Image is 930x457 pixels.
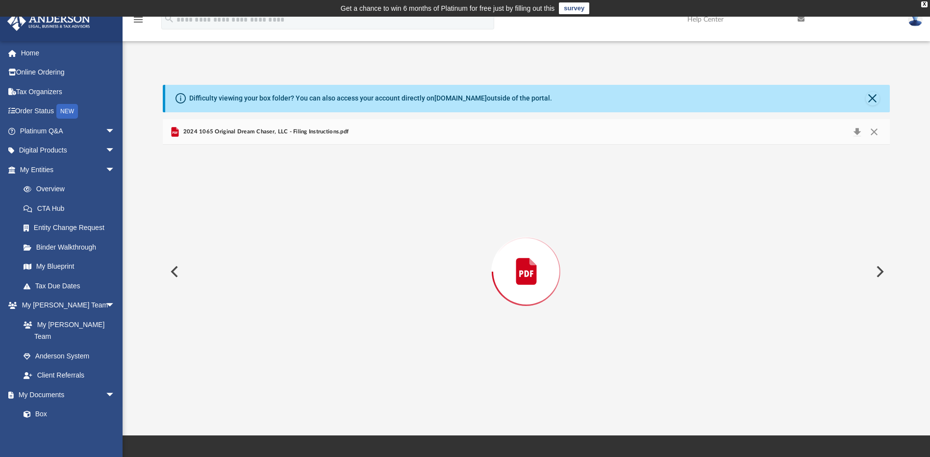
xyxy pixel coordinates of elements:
[4,12,93,31] img: Anderson Advisors Platinum Portal
[921,1,928,7] div: close
[7,385,125,405] a: My Documentsarrow_drop_down
[105,296,125,316] span: arrow_drop_down
[848,125,866,139] button: Download
[865,125,883,139] button: Close
[14,315,120,346] a: My [PERSON_NAME] Team
[14,366,125,385] a: Client Referrals
[7,82,130,102] a: Tax Organizers
[14,346,125,366] a: Anderson System
[132,19,144,25] a: menu
[908,12,923,26] img: User Pic
[559,2,589,14] a: survey
[189,93,552,103] div: Difficulty viewing your box folder? You can also access your account directly on outside of the p...
[868,258,890,285] button: Next File
[14,424,125,443] a: Meeting Minutes
[7,296,125,315] a: My [PERSON_NAME] Teamarrow_drop_down
[14,237,130,257] a: Binder Walkthrough
[14,218,130,238] a: Entity Change Request
[14,405,120,424] a: Box
[163,258,184,285] button: Previous File
[14,276,130,296] a: Tax Due Dates
[7,121,130,141] a: Platinum Q&Aarrow_drop_down
[105,385,125,405] span: arrow_drop_down
[7,63,130,82] a: Online Ordering
[434,94,487,102] a: [DOMAIN_NAME]
[866,92,880,105] button: Close
[181,127,349,136] span: 2024 1065 Original Dream Chaser, LLC - Filing Instructions.pdf
[7,43,130,63] a: Home
[132,14,144,25] i: menu
[14,199,130,218] a: CTA Hub
[14,257,125,277] a: My Blueprint
[163,119,889,398] div: Preview
[105,141,125,161] span: arrow_drop_down
[7,160,130,179] a: My Entitiesarrow_drop_down
[7,141,130,160] a: Digital Productsarrow_drop_down
[164,13,175,24] i: search
[105,160,125,180] span: arrow_drop_down
[56,104,78,119] div: NEW
[341,2,555,14] div: Get a chance to win 6 months of Platinum for free just by filling out this
[105,121,125,141] span: arrow_drop_down
[7,102,130,122] a: Order StatusNEW
[14,179,130,199] a: Overview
